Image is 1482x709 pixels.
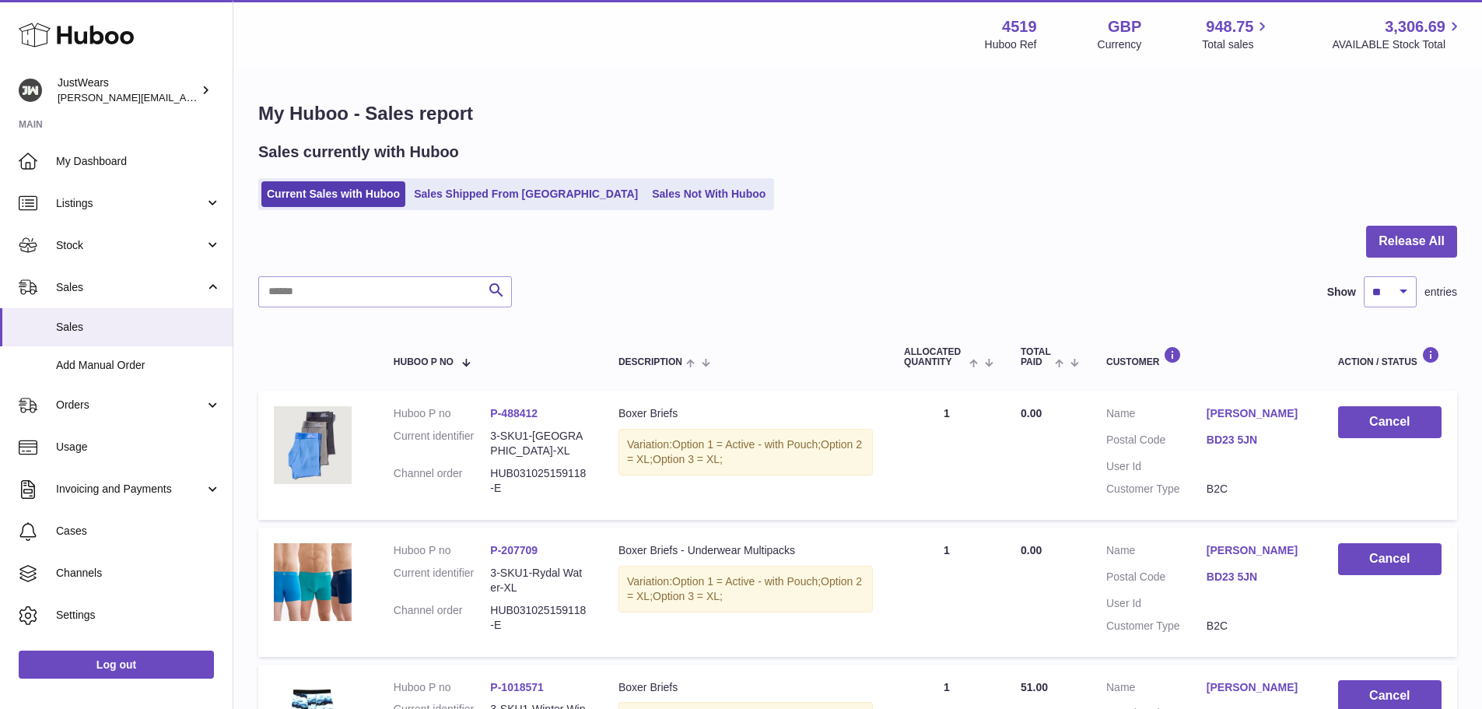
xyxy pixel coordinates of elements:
[1338,346,1442,367] div: Action / Status
[1207,482,1307,497] dd: B2C
[1098,37,1142,52] div: Currency
[618,357,682,367] span: Description
[490,603,587,633] dd: HUB031025159118-E
[1207,570,1307,584] a: BD23 5JN
[1207,543,1307,558] a: [PERSON_NAME]
[56,608,221,623] span: Settings
[58,91,312,104] span: [PERSON_NAME][EMAIL_ADDRESS][DOMAIN_NAME]
[1338,543,1442,575] button: Cancel
[1106,596,1207,611] dt: User Id
[618,543,873,558] div: Boxer Briefs - Underwear Multipacks
[56,280,205,295] span: Sales
[274,406,352,484] img: 45191661908877.jpg
[490,466,587,496] dd: HUB031025159118-E
[618,680,873,695] div: Boxer Briefs
[1106,543,1207,562] dt: Name
[1002,16,1037,37] strong: 4519
[672,438,821,451] span: Option 1 = Active - with Pouch;
[653,590,723,602] span: Option 3 = XL;
[1385,16,1445,37] span: 3,306.69
[56,154,221,169] span: My Dashboard
[394,406,491,421] dt: Huboo P no
[490,566,587,595] dd: 3-SKU1-Rydal Water-XL
[56,524,221,539] span: Cases
[1424,285,1457,300] span: entries
[394,603,491,633] dt: Channel order
[1332,16,1463,52] a: 3,306.69 AVAILABLE Stock Total
[1332,37,1463,52] span: AVAILABLE Stock Total
[627,575,862,602] span: Option 2 = XL;
[1106,406,1207,425] dt: Name
[653,453,723,465] span: Option 3 = XL;
[1108,16,1141,37] strong: GBP
[258,142,459,163] h2: Sales currently with Huboo
[394,429,491,458] dt: Current identifier
[1106,346,1307,367] div: Customer
[261,181,405,207] a: Current Sales with Huboo
[490,544,538,556] a: P-207709
[1366,226,1457,258] button: Release All
[888,391,1005,520] td: 1
[1021,544,1042,556] span: 0.00
[394,543,491,558] dt: Huboo P no
[19,79,42,102] img: josh@just-wears.com
[1202,37,1271,52] span: Total sales
[394,566,491,595] dt: Current identifier
[394,680,491,695] dt: Huboo P no
[1021,407,1042,419] span: 0.00
[56,566,221,581] span: Channels
[394,357,454,367] span: Huboo P no
[56,398,205,412] span: Orders
[1206,16,1253,37] span: 948.75
[258,101,1457,126] h1: My Huboo - Sales report
[1106,570,1207,588] dt: Postal Code
[1207,433,1307,448] a: BD23 5JN
[618,566,873,612] div: Variation:
[56,440,221,455] span: Usage
[672,575,821,588] span: Option 1 = Active - with Pouch;
[56,196,205,211] span: Listings
[1207,680,1307,695] a: [PERSON_NAME]
[490,407,538,419] a: P-488412
[618,429,873,476] div: Variation:
[274,543,352,621] img: 45191690877172.png
[56,320,221,335] span: Sales
[408,181,643,207] a: Sales Shipped From [GEOGRAPHIC_DATA]
[1207,406,1307,421] a: [PERSON_NAME]
[985,37,1037,52] div: Huboo Ref
[1202,16,1271,52] a: 948.75 Total sales
[1106,680,1207,699] dt: Name
[1021,347,1051,367] span: Total paid
[1327,285,1356,300] label: Show
[1106,482,1207,497] dt: Customer Type
[58,75,198,105] div: JustWears
[646,181,771,207] a: Sales Not With Huboo
[1106,459,1207,474] dt: User Id
[56,358,221,373] span: Add Manual Order
[394,466,491,496] dt: Channel order
[618,406,873,421] div: Boxer Briefs
[1106,619,1207,634] dt: Customer Type
[490,681,544,693] a: P-1018571
[490,429,587,458] dd: 3-SKU1-[GEOGRAPHIC_DATA]-XL
[1021,681,1048,693] span: 51.00
[888,528,1005,657] td: 1
[56,238,205,253] span: Stock
[904,347,965,367] span: ALLOCATED Quantity
[19,651,214,679] a: Log out
[1106,433,1207,451] dt: Postal Code
[56,482,205,497] span: Invoicing and Payments
[1207,619,1307,634] dd: B2C
[1338,406,1442,438] button: Cancel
